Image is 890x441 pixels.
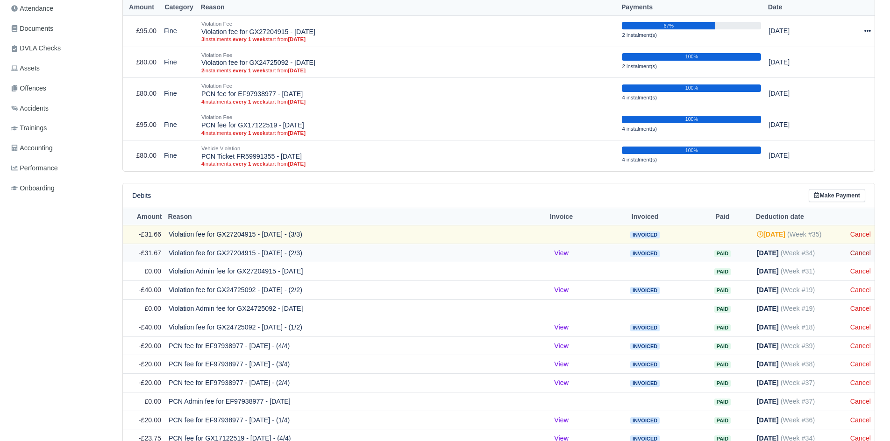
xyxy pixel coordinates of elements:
[781,398,815,405] span: (Week #37)
[622,126,657,132] small: 4 instalment(s)
[201,130,614,136] small: instalments, start from
[622,116,761,123] div: 100%
[765,109,826,140] td: [DATE]
[753,208,847,225] th: Deduction date
[233,99,265,105] strong: every 1 week
[165,281,525,300] td: Violation fee for GX24725092 - [DATE] - (2/2)
[123,140,160,171] td: £80.00
[7,159,111,177] a: Performance
[554,249,569,257] a: View
[123,78,160,109] td: £80.00
[160,78,198,109] td: Fine
[714,380,731,387] span: Paid
[288,130,306,136] strong: [DATE]
[165,244,525,262] td: Violation fee for GX27204915 - [DATE] - (2/3)
[11,143,53,154] span: Accounting
[201,114,232,120] small: Violation Fee
[850,360,871,368] a: Cancel
[622,63,657,69] small: 2 instalment(s)
[233,36,265,42] strong: every 1 week
[714,250,731,257] span: Paid
[714,287,731,294] span: Paid
[554,286,569,294] a: View
[554,416,569,424] a: View
[198,78,618,109] td: PCN fee for EF97938977 - [DATE]
[850,379,871,386] a: Cancel
[201,130,204,136] strong: 4
[850,231,871,238] a: Cancel
[622,157,657,162] small: 4 instalment(s)
[139,323,161,331] span: -£40.00
[233,68,265,73] strong: every 1 week
[201,36,204,42] strong: 3
[139,231,161,238] span: -£31.66
[554,360,569,368] a: View
[622,32,657,38] small: 2 instalment(s)
[11,23,53,34] span: Documents
[630,343,660,350] span: Invoiced
[7,99,111,118] a: Accidents
[160,47,198,78] td: Fine
[201,68,204,73] strong: 2
[714,324,731,331] span: Paid
[201,161,204,167] strong: 4
[233,161,265,167] strong: every 1 week
[7,39,111,57] a: DVLA Checks
[781,286,815,294] span: (Week #19)
[201,52,232,58] small: Violation Fee
[201,146,240,151] small: Vehicle Violation
[288,36,306,42] strong: [DATE]
[198,15,618,47] td: Violation fee for GX27204915 - [DATE]
[843,396,890,441] iframe: Chat Widget
[781,267,815,275] span: (Week #31)
[11,43,61,54] span: DVLA Checks
[123,47,160,78] td: £80.00
[201,36,614,42] small: instalments, start from
[11,3,53,14] span: Attendance
[160,140,198,171] td: Fine
[765,15,826,47] td: [DATE]
[622,53,761,61] div: 100%
[630,324,660,331] span: Invoiced
[123,208,165,225] th: Amount
[850,323,871,331] a: Cancel
[139,379,161,386] span: -£20.00
[630,380,660,387] span: Invoiced
[714,343,731,350] span: Paid
[7,139,111,157] a: Accounting
[165,392,525,411] td: PCN Admin fee for EF97938977 - [DATE]
[139,249,161,257] span: -£31.67
[757,267,779,275] strong: [DATE]
[165,208,525,225] th: Reason
[781,249,815,257] span: (Week #34)
[7,119,111,137] a: Trainings
[139,416,161,424] span: -£20.00
[765,47,826,78] td: [DATE]
[123,109,160,140] td: £95.00
[165,374,525,392] td: PCN fee for EF97938977 - [DATE] - (2/4)
[201,67,614,74] small: instalments, start from
[201,99,204,105] strong: 4
[288,161,306,167] strong: [DATE]
[165,299,525,318] td: Violation Admin fee for GX24725092 - [DATE]
[139,342,161,350] span: -£20.00
[757,360,779,368] strong: [DATE]
[757,286,779,294] strong: [DATE]
[554,323,569,331] a: View
[850,342,871,350] a: Cancel
[554,342,569,350] a: View
[11,63,40,74] span: Assets
[165,336,525,355] td: PCN fee for EF97938977 - [DATE] - (4/4)
[757,323,779,331] strong: [DATE]
[714,417,731,424] span: Paid
[714,306,731,313] span: Paid
[288,68,306,73] strong: [DATE]
[757,249,779,257] strong: [DATE]
[757,416,779,424] strong: [DATE]
[714,268,731,275] span: Paid
[139,286,161,294] span: -£40.00
[165,355,525,374] td: PCN fee for EF97938977 - [DATE] - (3/4)
[123,15,160,47] td: £95.00
[598,208,692,225] th: Invoiced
